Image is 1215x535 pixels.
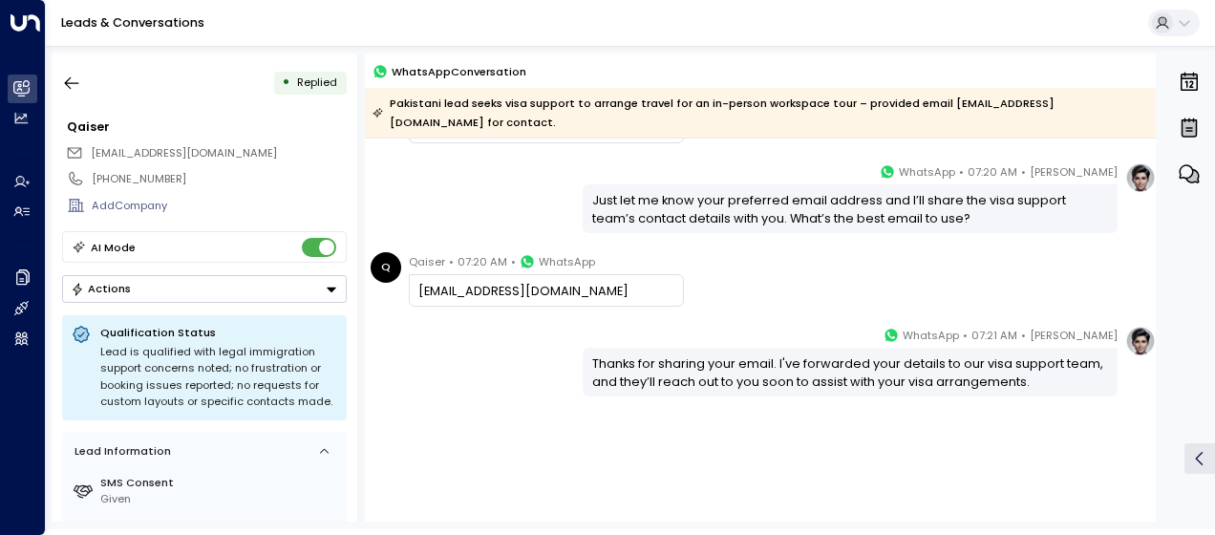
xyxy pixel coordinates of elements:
span: 07:20 AM [968,162,1017,182]
div: Just let me know your preferred email address and I’ll share the visa support team’s contact deta... [592,191,1109,227]
div: AddCompany [92,198,346,214]
div: Pakistani lead seeks visa support to arrange travel for an in-person workspace tour – provided em... [373,94,1146,132]
span: 07:21 AM [971,326,1017,345]
span: [PERSON_NAME] [1030,162,1118,182]
span: WhatsApp [539,252,595,271]
div: Given [100,491,340,507]
div: Button group with a nested menu [62,275,347,303]
span: WhatsApp Conversation [392,63,526,80]
div: Qaiser [67,118,346,136]
span: 07:20 AM [458,252,507,271]
img: profile-logo.png [1125,162,1156,193]
label: SMS Consent [100,475,340,491]
span: • [963,326,968,345]
img: profile-logo.png [1125,326,1156,356]
div: Lead is qualified with legal immigration support concerns noted; no frustration or booking issues... [100,344,337,411]
div: Lead Information [69,443,171,460]
span: [PERSON_NAME] [1030,326,1118,345]
span: [EMAIL_ADDRESS][DOMAIN_NAME] [91,145,277,160]
span: • [449,252,454,271]
span: Qaiser [409,252,445,271]
span: • [1021,162,1026,182]
button: Actions [62,275,347,303]
div: Q [371,252,401,283]
div: Thanks for sharing your email. I've forwarded your details to our visa support team, and they’ll ... [592,354,1109,391]
p: Qualification Status [100,325,337,340]
span: • [1021,326,1026,345]
span: qaiserj933@gmail.com [91,145,277,161]
div: [EMAIL_ADDRESS][DOMAIN_NAME] [418,282,673,300]
span: Replied [297,75,337,90]
a: Leads & Conversations [61,14,204,31]
div: AI Mode [91,238,136,257]
span: WhatsApp [899,162,955,182]
span: WhatsApp [903,326,959,345]
span: • [959,162,964,182]
div: Actions [71,282,131,295]
div: • [282,69,290,96]
span: • [511,252,516,271]
div: [PHONE_NUMBER] [92,171,346,187]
